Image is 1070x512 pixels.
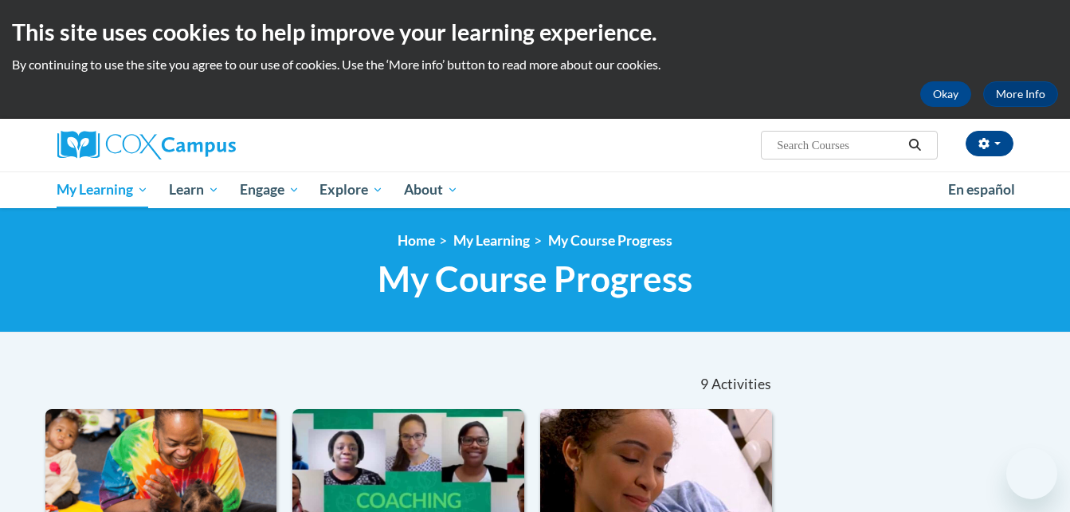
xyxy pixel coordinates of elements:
span: My Course Progress [378,258,692,300]
span: En español [948,181,1015,198]
span: Explore [319,180,383,199]
a: Engage [229,171,310,208]
button: Okay [920,81,971,107]
img: Cox Campus [57,131,236,160]
p: By continuing to use the site you agree to our use of cookies. Use the ‘More info’ button to read... [12,56,1058,73]
a: Explore [309,171,394,208]
a: My Course Progress [548,232,672,249]
span: 9 [700,376,708,393]
div: Main menu [33,171,1037,208]
a: My Learning [47,171,159,208]
h2: This site uses cookies to help improve your learning experience. [12,16,1058,48]
button: Search [903,136,927,155]
iframe: Button to launch messaging window [1006,448,1057,499]
input: Search Courses [775,136,903,155]
button: Account Settings [966,131,1013,156]
a: Learn [159,171,229,208]
span: Engage [240,180,300,199]
a: Home [398,232,435,249]
span: About [404,180,458,199]
span: Learn [169,180,219,199]
a: En español [938,173,1025,207]
span: My Learning [57,180,148,199]
a: Cox Campus [57,131,360,160]
a: My Learning [453,232,530,249]
span: Activities [711,376,771,393]
a: More Info [983,81,1058,107]
a: About [394,171,468,208]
